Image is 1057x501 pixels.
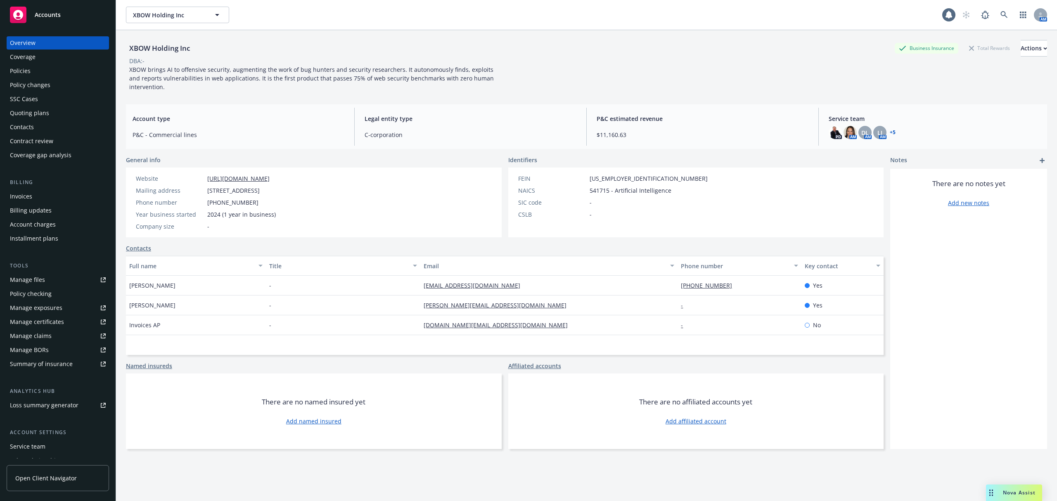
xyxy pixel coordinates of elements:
a: Named insureds [126,362,172,370]
span: 2024 (1 year in business) [207,210,276,219]
div: FEIN [518,174,586,183]
a: Invoices [7,190,109,203]
div: DBA: - [129,57,145,65]
div: Website [136,174,204,183]
span: No [813,321,821,329]
div: Loss summary generator [10,399,78,412]
span: - [590,210,592,219]
span: There are no affiliated accounts yet [639,397,752,407]
div: Billing updates [10,204,52,217]
span: [PERSON_NAME] [129,301,175,310]
a: Add named insured [286,417,341,425]
span: [PERSON_NAME] [129,281,175,290]
div: Business Insurance [895,43,958,53]
a: Manage BORs [7,343,109,357]
a: Service team [7,440,109,453]
div: Tools [7,262,109,270]
a: SSC Cases [7,92,109,106]
span: XBOW Holding Inc [133,11,204,19]
div: Contacts [10,121,34,134]
a: Policies [7,64,109,78]
div: Phone number [681,262,789,270]
span: XBOW brings AI to offensive security, augmenting the work of bug hunters and security researchers... [129,66,495,91]
span: Nova Assist [1003,489,1036,496]
a: Contract review [7,135,109,148]
a: Add new notes [948,199,989,207]
div: CSLB [518,210,586,219]
div: Phone number [136,198,204,207]
span: 541715 - Artificial Intelligence [590,186,671,195]
div: Key contact [805,262,871,270]
span: - [207,222,209,231]
button: Title [266,256,420,276]
a: Manage exposures [7,301,109,314]
button: Email [420,256,678,276]
a: Overview [7,36,109,50]
a: [URL][DOMAIN_NAME] [207,175,270,182]
a: Summary of insurance [7,357,109,371]
span: Service team [829,114,1040,123]
div: Service team [10,440,45,453]
div: Drag to move [986,484,996,501]
div: Manage claims [10,329,52,343]
div: Manage certificates [10,315,64,328]
a: Manage claims [7,329,109,343]
div: Summary of insurance [10,357,73,371]
span: There are no named insured yet [262,397,365,407]
button: Phone number [678,256,801,276]
span: Notes [890,156,907,165]
a: [EMAIL_ADDRESS][DOMAIN_NAME] [424,281,527,289]
span: - [269,321,271,329]
button: Full name [126,256,266,276]
span: Identifiers [508,156,537,164]
a: Contacts [7,121,109,134]
a: Manage files [7,273,109,286]
div: Actions [1021,40,1047,56]
a: Sales relationships [7,454,109,467]
span: - [269,281,271,290]
div: SSC Cases [10,92,38,106]
div: Policies [10,64,31,78]
div: Manage files [10,273,45,286]
span: [PHONE_NUMBER] [207,198,258,207]
div: Account charges [10,218,56,231]
a: - [681,321,690,329]
span: There are no notes yet [932,179,1005,189]
span: P&C - Commercial lines [133,130,344,139]
div: Analytics hub [7,387,109,395]
a: Coverage gap analysis [7,149,109,162]
div: Coverage [10,50,36,64]
span: C-corporation [365,130,576,139]
div: Total Rewards [965,43,1014,53]
span: $11,160.63 [597,130,808,139]
img: photo [844,126,857,139]
span: DL [861,128,869,137]
a: Accounts [7,3,109,26]
div: Title [269,262,408,270]
div: SIC code [518,198,586,207]
a: Contacts [126,244,151,253]
div: XBOW Holding Inc [126,43,193,54]
div: NAICS [518,186,586,195]
span: LI [877,128,882,137]
span: Accounts [35,12,61,18]
button: Key contact [801,256,884,276]
div: Company size [136,222,204,231]
div: Coverage gap analysis [10,149,71,162]
a: [PHONE_NUMBER] [681,281,739,289]
span: Yes [813,281,822,290]
div: Policy checking [10,287,52,300]
a: Report a Bug [977,7,993,23]
a: Billing updates [7,204,109,217]
span: Account type [133,114,344,123]
a: Quoting plans [7,106,109,120]
div: Billing [7,178,109,187]
a: Loss summary generator [7,399,109,412]
div: Email [424,262,665,270]
div: Manage BORs [10,343,49,357]
a: Search [996,7,1012,23]
a: Coverage [7,50,109,64]
div: Quoting plans [10,106,49,120]
a: +5 [890,130,896,135]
